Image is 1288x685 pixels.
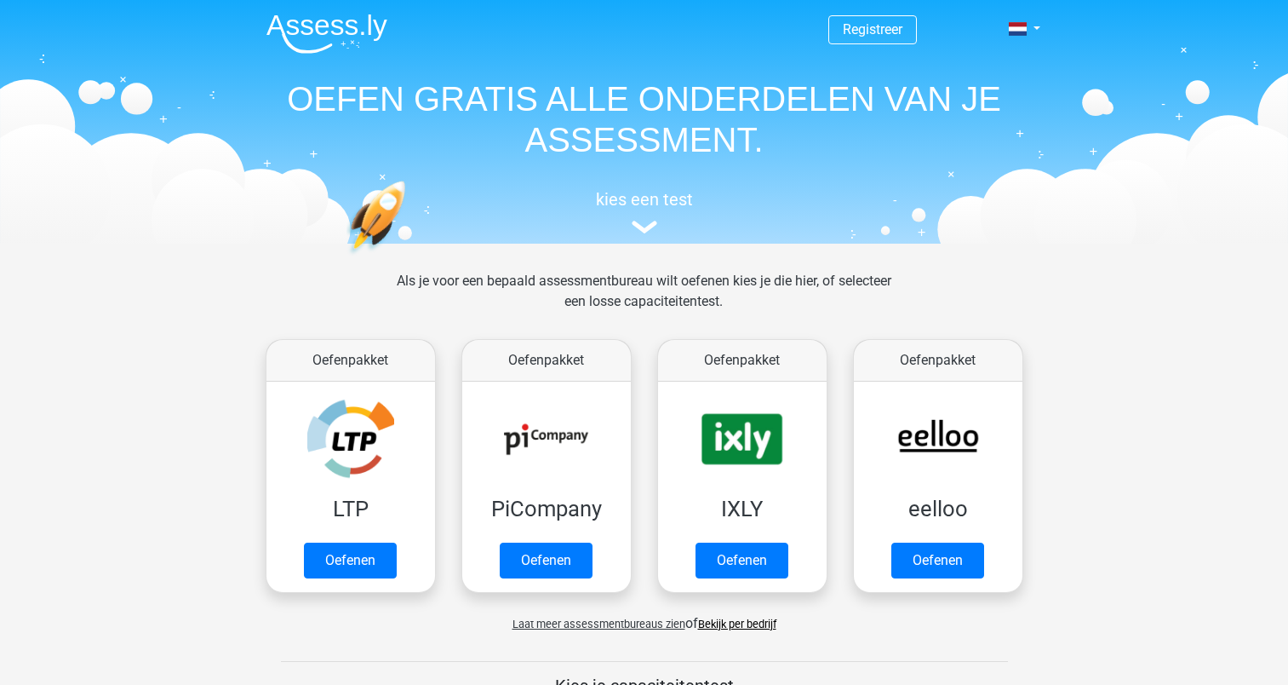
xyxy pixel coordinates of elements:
a: Oefenen [696,543,788,579]
a: Registreer [843,21,902,37]
h5: kies een test [253,189,1036,210]
span: Laat meer assessmentbureaus zien [512,618,685,630]
a: kies een test [253,189,1036,234]
h1: OEFEN GRATIS ALLE ONDERDELEN VAN JE ASSESSMENT. [253,78,1036,160]
a: Oefenen [500,543,592,579]
img: Assessly [266,14,387,54]
a: Oefenen [304,543,397,579]
img: assessment [632,221,657,233]
a: Oefenen [891,543,984,579]
div: of [253,600,1036,634]
div: Als je voor een bepaald assessmentbureau wilt oefenen kies je die hier, of selecteer een losse ca... [383,271,905,332]
img: oefenen [346,181,472,335]
a: Bekijk per bedrijf [698,618,776,630]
